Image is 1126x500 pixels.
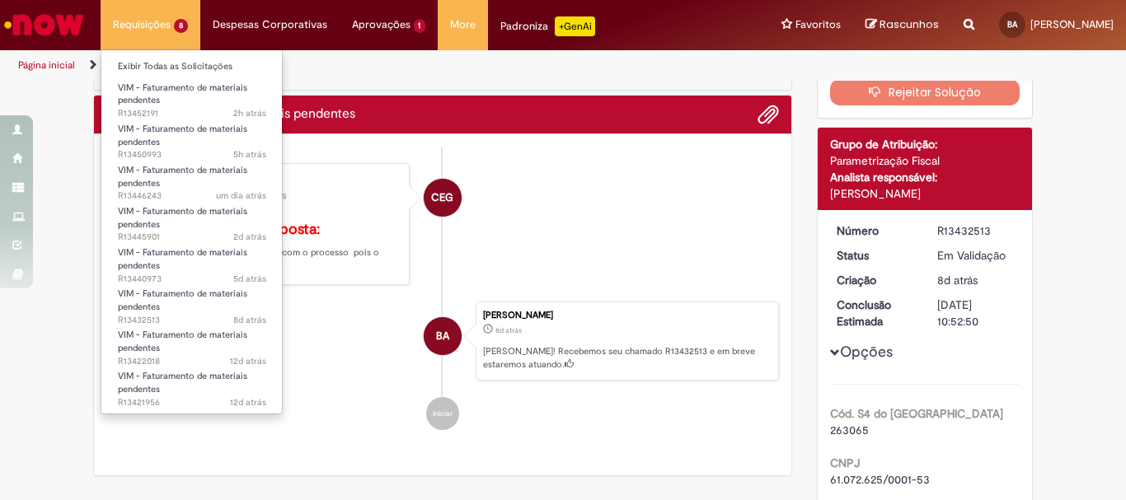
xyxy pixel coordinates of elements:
[1030,17,1114,31] span: [PERSON_NAME]
[450,16,476,33] span: More
[495,325,522,335] span: 8d atrás
[213,16,327,33] span: Despesas Corporativas
[118,355,266,368] span: R13422018
[101,120,283,156] a: Aberto R13450993 : VIM - Faturamento de materiais pendentes
[830,456,860,470] b: CNPJ
[118,231,266,244] span: R13445901
[101,367,283,403] a: Aberto R13421956 : VIM - Faturamento de materiais pendentes
[101,244,283,279] a: Aberto R13440973 : VIM - Faturamento de materiais pendentes
[118,148,266,161] span: R13450993
[830,79,1020,105] button: Rejeitar Solução
[830,185,1020,202] div: [PERSON_NAME]
[233,107,266,119] span: 2h atrás
[118,164,247,189] span: VIM - Faturamento de materiais pendentes
[937,273,978,287] span: 8d atrás
[216,189,266,202] span: um dia atrás
[233,273,266,285] time: 22/08/2025 16:57:20
[118,287,247,313] span: VIM - Faturamento de materiais pendentes
[431,178,453,217] span: CEG
[937,273,978,287] time: 20/08/2025 13:52:47
[101,58,283,76] a: Exibir Todas as Solicitações
[118,123,247,148] span: VIM - Faturamento de materiais pendentes
[2,8,87,41] img: ServiceNow
[106,147,779,446] ul: Histórico de tíquete
[824,272,926,288] dt: Criação
[830,152,1020,169] div: Parametrização Fiscal
[424,317,462,355] div: Beatriz Alves
[174,19,188,33] span: 8
[233,231,266,243] time: 25/08/2025 17:42:16
[824,222,926,239] dt: Número
[414,19,426,33] span: 1
[118,107,266,120] span: R13452191
[937,272,1014,288] div: 20/08/2025 13:52:47
[118,205,247,231] span: VIM - Faturamento de materiais pendentes
[118,273,266,286] span: R13440973
[233,148,266,161] span: 5h atrás
[233,148,266,161] time: 27/08/2025 09:23:45
[233,273,266,285] span: 5d atrás
[12,50,739,81] ul: Trilhas de página
[824,297,926,329] dt: Conclusão Estimada
[101,326,283,362] a: Aberto R13422018 : VIM - Faturamento de materiais pendentes
[113,16,171,33] span: Requisições
[101,79,283,114] a: Aberto R13452191 : VIM - Faturamento de materiais pendentes
[483,345,770,371] p: [PERSON_NAME]! Recebemos seu chamado R13432513 e em breve estaremos atuando.
[101,49,283,414] ul: Requisições
[824,247,926,264] dt: Status
[937,297,1014,329] div: [DATE] 10:52:50
[830,136,1020,152] div: Grupo de Atribuição:
[830,472,930,487] span: 61.072.625/0001-53
[500,16,595,36] div: Padroniza
[352,16,411,33] span: Aprovações
[118,189,266,203] span: R13446243
[495,325,522,335] time: 20/08/2025 13:52:47
[830,406,1003,421] b: Cód. S4 do [GEOGRAPHIC_DATA]
[233,107,266,119] time: 27/08/2025 12:21:28
[830,423,869,437] span: 263065
[233,231,266,243] span: 2d atrás
[436,316,449,356] span: BA
[233,314,266,326] time: 20/08/2025 13:52:48
[1007,19,1017,30] span: BA
[18,58,75,72] a: Página inicial
[795,16,841,33] span: Favoritos
[118,396,266,409] span: R13421956
[118,314,266,327] span: R13432513
[118,82,247,107] span: VIM - Faturamento de materiais pendentes
[230,355,266,367] time: 15/08/2025 18:36:02
[106,301,779,381] li: Beatriz Alves
[937,222,1014,239] div: R13432513
[937,247,1014,264] div: Em Validação
[101,285,283,320] a: Aberto R13432513 : VIM - Faturamento de materiais pendentes
[424,179,462,217] div: Cristiano Eduardo Gomes Fernandes
[555,16,595,36] p: +GenAi
[880,16,939,32] span: Rascunhos
[101,203,283,238] a: Aberto R13445901 : VIM - Faturamento de materiais pendentes
[118,246,247,272] span: VIM - Faturamento de materiais pendentes
[483,311,770,320] div: [PERSON_NAME]
[230,396,266,409] span: 12d atrás
[118,370,247,395] span: VIM - Faturamento de materiais pendentes
[758,104,779,125] button: Adicionar anexos
[866,17,939,33] a: Rascunhos
[830,169,1020,185] div: Analista responsável:
[101,161,283,197] a: Aberto R13446243 : VIM - Faturamento de materiais pendentes
[230,396,266,409] time: 15/08/2025 17:43:24
[118,329,247,354] span: VIM - Faturamento de materiais pendentes
[230,355,266,367] span: 12d atrás
[233,314,266,326] span: 8d atrás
